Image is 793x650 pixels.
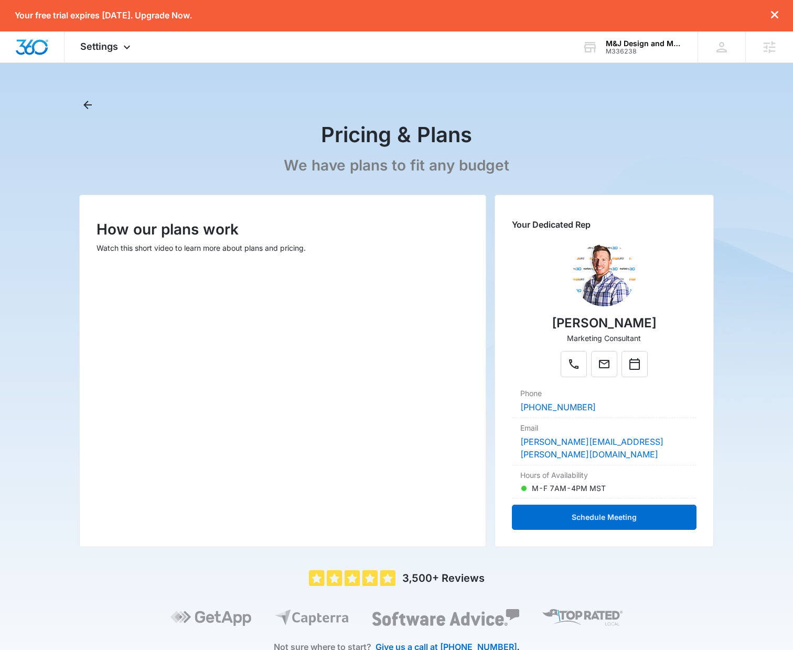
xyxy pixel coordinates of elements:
div: account id [606,48,682,55]
a: [PERSON_NAME][EMAIL_ADDRESS][PERSON_NAME][DOMAIN_NAME] [520,436,663,460]
img: Derek Fortier [573,243,636,306]
img: Top Rated Local [542,609,623,626]
button: dismiss this dialog [771,10,778,20]
p: 3,500+ Reviews [402,570,485,586]
div: Settings [65,31,149,62]
img: Software Advice [372,609,519,626]
a: [PHONE_NUMBER] [520,402,596,412]
iframe: How our plans work [97,264,468,473]
span: Settings [80,41,118,52]
div: account name [606,39,682,48]
p: [PERSON_NAME] [552,314,657,333]
p: Your free trial expires [DATE]. Upgrade Now. [15,10,192,20]
dt: Email [520,422,688,433]
div: Email[PERSON_NAME][EMAIL_ADDRESS][PERSON_NAME][DOMAIN_NAME] [512,418,696,465]
button: Calendar [621,351,648,377]
p: How our plans work [97,218,468,240]
div: Phone[PHONE_NUMBER] [512,383,696,418]
dt: Phone [520,388,688,399]
p: Marketing Consultant [567,333,641,344]
p: Your Dedicated Rep [512,218,696,231]
img: Capterra [274,609,349,626]
p: M-F 7AM-4PM MST [532,483,606,494]
button: Back [79,97,96,113]
p: We have plans to fit any budget [284,156,509,175]
button: Schedule Meeting [512,505,696,530]
p: Watch this short video to learn more about plans and pricing. [97,242,468,253]
button: Phone [561,351,587,377]
dt: Hours of Availability [520,470,688,481]
img: GetApp [170,609,251,626]
div: Hours of AvailabilityM-F 7AM-4PM MST [512,465,696,498]
h1: Pricing & Plans [321,122,472,148]
button: Mail [591,351,617,377]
